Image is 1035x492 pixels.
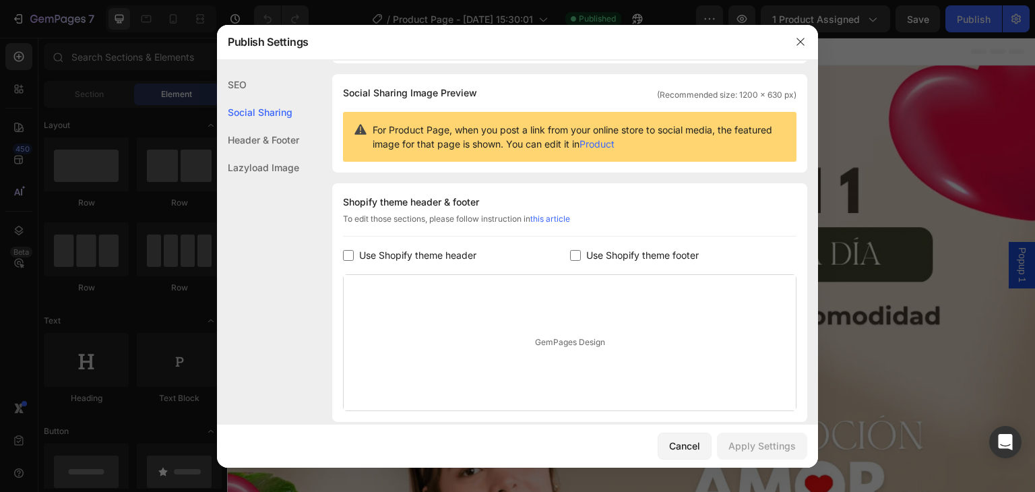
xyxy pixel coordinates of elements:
[344,275,796,410] div: GemPages Design
[669,439,700,453] div: Cancel
[343,194,796,210] div: Shopify theme header & footer
[217,98,299,126] div: Social Sharing
[217,126,299,154] div: Header & Footer
[657,89,796,101] span: (Recommended size: 1200 x 630 px)
[217,24,783,59] div: Publish Settings
[343,85,477,101] span: Social Sharing Image Preview
[530,214,570,224] a: this article
[586,247,699,264] span: Use Shopify theme footer
[717,433,807,460] button: Apply Settings
[217,154,299,181] div: Lazyload Image
[788,210,802,245] span: Popup 1
[343,213,796,237] div: To edit those sections, please follow instruction in
[728,439,796,453] div: Apply Settings
[359,247,476,264] span: Use Shopify theme header
[217,71,299,98] div: SEO
[989,426,1022,458] div: Open Intercom Messenger
[373,123,786,151] span: For Product Page, when you post a link from your online store to social media, the featured image...
[658,433,712,460] button: Cancel
[579,138,615,150] a: Product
